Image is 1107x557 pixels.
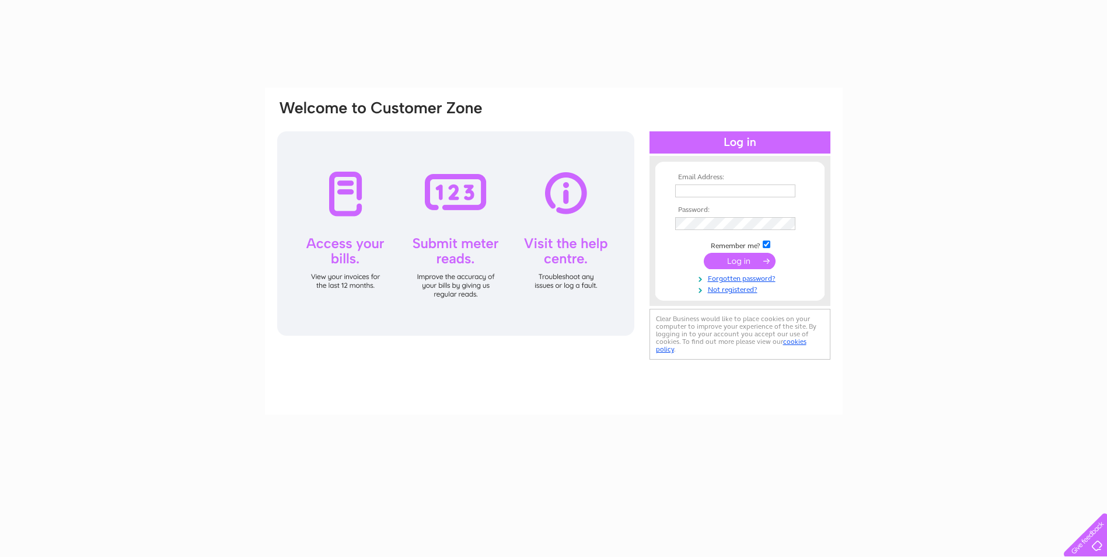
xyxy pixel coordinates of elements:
[672,206,808,214] th: Password:
[675,283,808,294] a: Not registered?
[704,253,776,269] input: Submit
[649,309,830,360] div: Clear Business would like to place cookies on your computer to improve your experience of the sit...
[672,239,808,250] td: Remember me?
[672,173,808,182] th: Email Address:
[656,337,806,353] a: cookies policy
[675,272,808,283] a: Forgotten password?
